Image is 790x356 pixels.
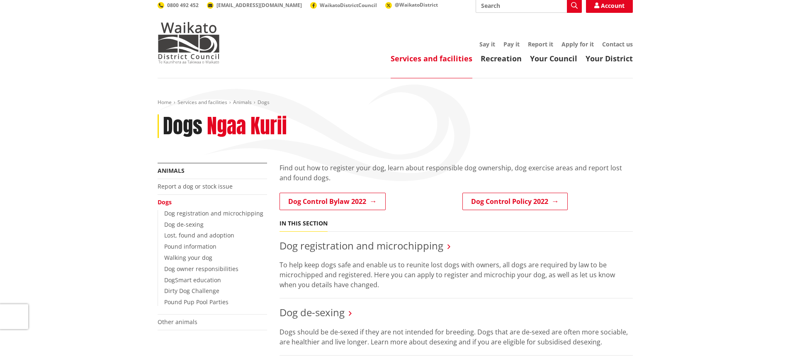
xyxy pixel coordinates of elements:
[158,99,172,106] a: Home
[280,193,386,210] a: Dog Control Bylaw 2022
[310,2,377,9] a: WaikatoDistrictCouncil
[586,53,633,63] a: Your District
[395,1,438,8] span: @WaikatoDistrict
[280,220,328,227] h5: In this section
[752,321,782,351] iframe: Messenger Launcher
[164,209,263,217] a: Dog registration and microchipping
[602,40,633,48] a: Contact us
[258,99,270,106] span: Dogs
[233,99,252,106] a: Animals
[280,260,633,290] p: To help keep dogs safe and enable us to reunite lost dogs with owners, all dogs are required by l...
[158,22,220,63] img: Waikato District Council - Te Kaunihera aa Takiwaa o Waikato
[481,53,522,63] a: Recreation
[164,298,228,306] a: Pound Pup Pool Parties
[158,167,185,174] a: Animals
[280,327,633,347] p: Dogs should be de-sexed if they are not intended for breeding. Dogs that are de-sexed are often m...
[391,53,472,63] a: Services and facilities
[164,254,212,262] a: Walking your dog
[216,2,302,9] span: [EMAIL_ADDRESS][DOMAIN_NAME]
[177,99,227,106] a: Services and facilities
[503,40,520,48] a: Pay it
[164,242,216,250] a: Pound information
[164,276,221,284] a: DogSmart education
[280,163,633,193] div: Find out how to register your dog, learn about responsible dog ownership, dog exercise areas and ...
[167,2,199,9] span: 0800 492 452
[163,114,202,138] h1: Dogs
[164,287,219,295] a: Dirty Dog Challenge
[479,40,495,48] a: Say it
[207,114,287,138] h2: Ngaa Kurii
[528,40,553,48] a: Report it
[385,1,438,8] a: @WaikatoDistrict
[158,198,172,206] a: Dogs
[530,53,577,63] a: Your Council
[164,265,238,273] a: Dog owner responsibilities
[320,2,377,9] span: WaikatoDistrictCouncil
[158,182,233,190] a: Report a dog or stock issue
[462,193,568,210] a: Dog Control Policy 2022
[158,2,199,9] a: 0800 492 452
[280,305,345,319] a: Dog de-sexing
[207,2,302,9] a: [EMAIL_ADDRESS][DOMAIN_NAME]
[562,40,594,48] a: Apply for it
[164,220,204,228] a: Dog de-sexing
[280,239,443,252] a: Dog registration and microchipping
[158,318,197,326] a: Other animals
[158,99,633,106] nav: breadcrumb
[164,231,234,239] a: Lost, found and adoption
